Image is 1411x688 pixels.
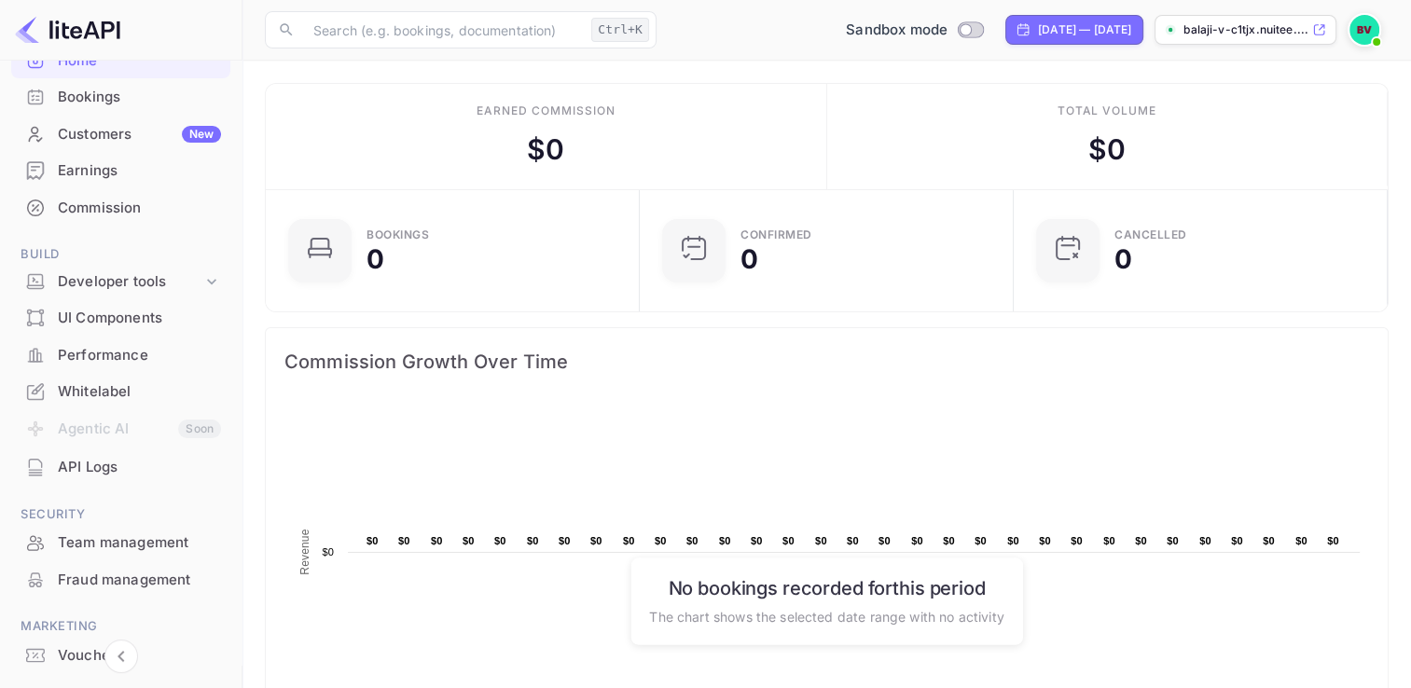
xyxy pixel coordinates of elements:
p: balaji-v-c1tjx.nuitee.... [1183,21,1308,38]
text: $0 [1327,535,1339,546]
div: Earnings [58,160,221,182]
div: Team management [58,532,221,554]
text: $0 [655,535,667,546]
span: Build [11,244,230,265]
div: Whitelabel [11,374,230,410]
div: CANCELLED [1114,229,1187,241]
text: $0 [847,535,859,546]
div: 0 [740,246,758,272]
div: Home [11,43,230,79]
div: Switch to Production mode [838,20,990,41]
text: $0 [322,546,334,557]
div: $ 0 [1088,129,1126,171]
a: Bookings [11,79,230,114]
text: $0 [943,535,955,546]
text: $0 [527,535,539,546]
text: Revenue [298,529,311,574]
div: Earnings [11,153,230,189]
div: Confirmed [740,229,812,241]
img: LiteAPI logo [15,15,120,45]
span: Marketing [11,616,230,637]
div: Developer tools [58,271,202,293]
div: [DATE] — [DATE] [1038,21,1131,38]
div: Fraud management [11,562,230,599]
a: API Logs [11,449,230,484]
text: $0 [1007,535,1019,546]
text: $0 [975,535,987,546]
text: $0 [1135,535,1147,546]
text: $0 [367,535,379,546]
text: $0 [719,535,731,546]
text: $0 [751,535,763,546]
text: $0 [431,535,443,546]
div: Developer tools [11,266,230,298]
text: $0 [1231,535,1243,546]
div: Performance [58,345,221,366]
div: API Logs [11,449,230,486]
div: UI Components [58,308,221,329]
div: UI Components [11,300,230,337]
div: Ctrl+K [591,18,649,42]
text: $0 [1263,535,1275,546]
text: $0 [878,535,891,546]
div: Total volume [1057,103,1156,119]
h6: No bookings recorded for this period [649,576,1003,599]
text: $0 [590,535,602,546]
div: 0 [1114,246,1132,272]
a: Vouchers [11,638,230,672]
div: Bookings [367,229,429,241]
div: Home [58,50,221,72]
div: Performance [11,337,230,374]
div: 0 [367,246,384,272]
div: Bookings [58,87,221,108]
button: Collapse navigation [104,640,138,673]
div: Vouchers [11,638,230,674]
p: The chart shows the selected date range with no activity [649,606,1003,626]
span: Commission Growth Over Time [284,347,1369,377]
div: Click to change the date range period [1005,15,1143,45]
text: $0 [398,535,410,546]
text: $0 [1167,535,1179,546]
span: Sandbox mode [846,20,948,41]
div: Bookings [11,79,230,116]
text: $0 [1295,535,1307,546]
div: Whitelabel [58,381,221,403]
img: Balaji V [1349,15,1379,45]
text: $0 [1071,535,1083,546]
div: CustomersNew [11,117,230,153]
a: Earnings [11,153,230,187]
text: $0 [559,535,571,546]
a: Fraud management [11,562,230,597]
text: $0 [1039,535,1051,546]
a: Home [11,43,230,77]
text: $0 [623,535,635,546]
div: Vouchers [58,645,221,667]
text: $0 [911,535,923,546]
a: UI Components [11,300,230,335]
div: API Logs [58,457,221,478]
div: Commission [11,190,230,227]
a: Whitelabel [11,374,230,408]
span: Security [11,504,230,525]
div: Team management [11,525,230,561]
a: Commission [11,190,230,225]
text: $0 [1103,535,1115,546]
input: Search (e.g. bookings, documentation) [302,11,584,48]
text: $0 [1199,535,1211,546]
div: $ 0 [527,129,564,171]
div: New [182,126,221,143]
text: $0 [686,535,699,546]
text: $0 [782,535,795,546]
div: Commission [58,198,221,219]
a: Team management [11,525,230,559]
text: $0 [494,535,506,546]
div: Earned commission [477,103,615,119]
a: Performance [11,337,230,372]
div: Fraud management [58,570,221,591]
text: $0 [463,535,475,546]
a: CustomersNew [11,117,230,151]
text: $0 [815,535,827,546]
div: Customers [58,124,221,145]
